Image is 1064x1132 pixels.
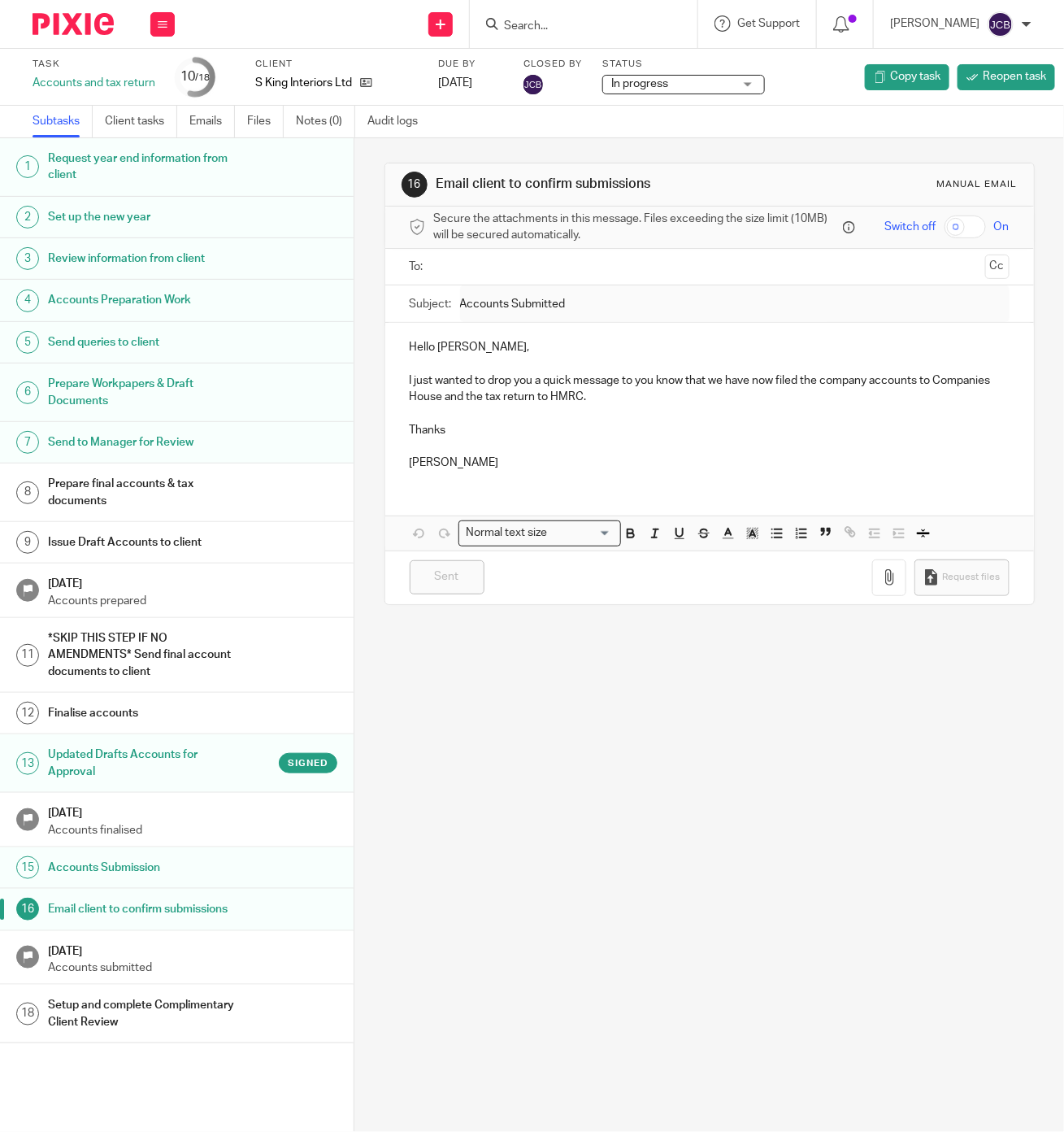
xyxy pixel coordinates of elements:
[16,752,39,775] div: 13
[288,756,328,770] span: Signed
[943,571,1001,584] span: Request files
[553,525,611,542] input: Search for option
[402,172,428,198] div: 16
[48,822,338,838] p: Accounts finalised
[16,1003,39,1025] div: 18
[195,73,210,82] small: /18
[994,219,1010,235] span: On
[937,178,1018,191] div: Manual email
[48,897,241,921] h1: Email client to confirm submissions
[16,290,39,312] div: 4
[611,78,668,89] span: In progress
[48,288,241,312] h1: Accounts Preparation Work
[16,381,39,404] div: 6
[885,219,936,235] span: Switch off
[247,106,284,137] a: Files
[48,472,241,513] h1: Prepare final accounts & tax documents
[48,742,241,784] h1: Updated Drafts Accounts for Approval
[434,211,839,244] span: Secure the attachments in this message. Files exceeding the size limit (10MB) will be secured aut...
[16,856,39,879] div: 15
[255,75,352,91] p: S King Interiors Ltd
[865,64,949,90] a: Copy task
[48,593,338,609] p: Accounts prepared
[890,15,979,32] p: [PERSON_NAME]
[602,58,765,71] label: Status
[410,296,452,312] label: Subject:
[958,64,1055,90] a: Reopen task
[438,58,503,71] label: Due by
[33,58,155,71] label: Task
[16,531,39,554] div: 9
[914,559,1009,596] button: Request files
[523,58,582,71] label: Closed by
[843,221,855,233] i: Files are stored in Pixie and a secure link is sent to the message recipient.
[33,13,114,35] img: Pixie
[48,530,241,555] h1: Issue Draft Accounts to client
[458,520,621,546] div: Search for option
[16,431,39,454] div: 7
[16,247,39,270] div: 3
[16,702,39,725] div: 12
[737,18,800,29] span: Get Support
[410,259,428,275] label: To:
[436,176,744,193] h1: Email client to confirm submissions
[48,960,338,976] p: Accounts submitted
[410,372,1010,406] p: I just wanted to drop you a quick message to you know that we have now filed the company accounts...
[33,106,93,137] a: Subtasks
[48,939,338,960] h1: [DATE]
[890,68,940,85] span: Copy task
[988,11,1014,37] img: svg%3E
[16,206,39,229] div: 2
[16,331,39,354] div: 5
[16,155,39,178] div: 1
[16,644,39,667] div: 11
[48,856,241,880] h1: Accounts Submission
[296,106,355,137] a: Notes (0)
[48,372,241,413] h1: Prepare Workpapers & Draft Documents
[48,701,241,725] h1: Finalise accounts
[48,246,241,271] h1: Review information from client
[410,422,1010,438] p: Thanks
[189,106,235,137] a: Emails
[48,330,241,355] h1: Send queries to client
[502,20,649,34] input: Search
[410,339,1010,355] p: Hello [PERSON_NAME],
[438,75,503,91] div: [DATE]
[983,68,1046,85] span: Reopen task
[16,481,39,504] div: 8
[255,58,418,71] label: Client
[48,572,338,592] h1: [DATE]
[48,993,241,1034] h1: Setup and complete Complimentary Client Review
[523,75,543,94] img: John Carlo Basal
[985,255,1010,279] button: Cc
[48,430,241,455] h1: Send to Manager for Review
[410,455,1010,471] p: [PERSON_NAME]
[410,560,484,595] input: Sent
[367,106,430,137] a: Audit logs
[33,75,155,91] div: Accounts and tax return
[360,76,372,89] i: Open client page
[16,898,39,921] div: 16
[180,67,210,86] div: 10
[48,146,241,188] h1: Request year end information from client
[463,525,551,542] span: Normal text size
[48,205,241,229] h1: Set up the new year
[48,626,241,684] h1: *SKIP THIS STEP IF NO AMENDMENTS* Send final account documents to client
[48,801,338,821] h1: [DATE]
[105,106,177,137] a: Client tasks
